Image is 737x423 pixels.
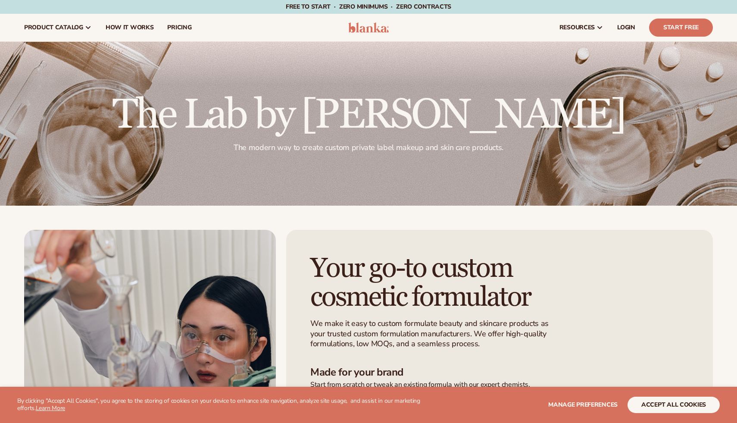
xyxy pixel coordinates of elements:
[160,14,198,41] a: pricing
[17,398,435,412] p: By clicking "Accept All Cookies", you agree to the storing of cookies on your device to enhance s...
[548,401,618,409] span: Manage preferences
[617,24,635,31] span: LOGIN
[348,22,389,33] img: logo
[112,94,625,136] h2: The Lab by [PERSON_NAME]
[649,19,713,37] a: Start Free
[106,24,154,31] span: How It Works
[167,24,191,31] span: pricing
[36,404,65,412] a: Learn More
[286,3,451,11] span: Free to start · ZERO minimums · ZERO contracts
[548,397,618,413] button: Manage preferences
[310,366,689,379] h3: Made for your brand
[628,397,720,413] button: accept all cookies
[310,380,689,389] p: Start from scratch or tweak an existing formula with our expert chemists.
[310,319,554,349] p: We make it easy to custom formulate beauty and skincare products as your trusted custom formulati...
[99,14,161,41] a: How It Works
[112,143,625,153] p: The modern way to create custom private label makeup and skin care products.
[610,14,642,41] a: LOGIN
[310,254,572,312] h1: Your go-to custom cosmetic formulator
[24,24,83,31] span: product catalog
[553,14,610,41] a: resources
[17,14,99,41] a: product catalog
[559,24,595,31] span: resources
